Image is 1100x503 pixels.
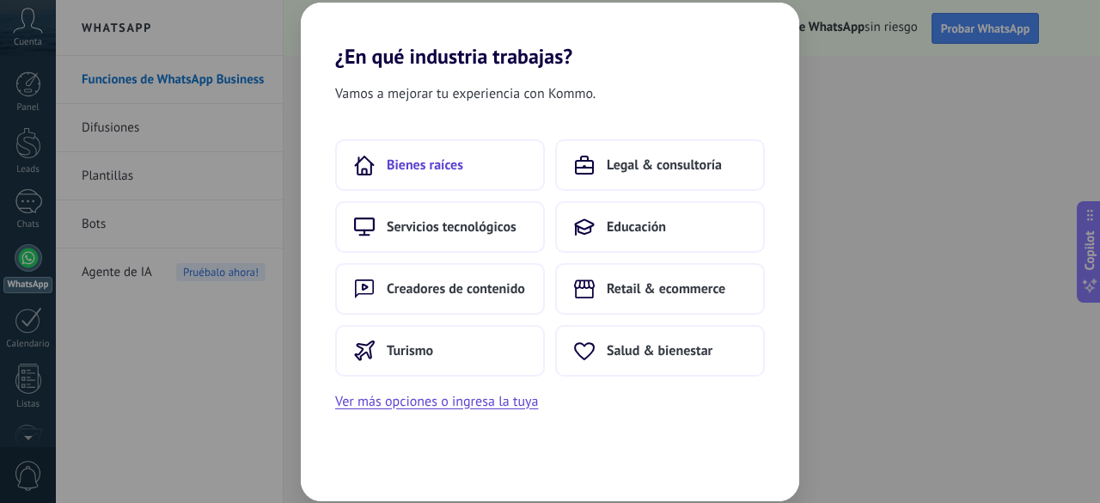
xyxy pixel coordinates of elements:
span: Bienes raíces [387,156,463,174]
span: Servicios tecnológicos [387,218,516,236]
span: Vamos a mejorar tu experiencia con Kommo. [335,83,596,105]
button: Educación [555,201,765,253]
button: Salud & bienestar [555,325,765,377]
span: Creadores de contenido [387,280,525,298]
span: Legal & consultoría [607,156,722,174]
button: Legal & consultoría [555,139,765,191]
button: Creadores de contenido [335,263,545,315]
span: Retail & ecommerce [607,280,725,298]
button: Retail & ecommerce [555,263,765,315]
h2: ¿En qué industria trabajas? [301,3,799,69]
span: Turismo [387,342,433,359]
button: Ver más opciones o ingresa la tuya [335,390,538,413]
button: Bienes raíces [335,139,545,191]
span: Educación [607,218,666,236]
span: Salud & bienestar [607,342,712,359]
button: Turismo [335,325,545,377]
button: Servicios tecnológicos [335,201,545,253]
